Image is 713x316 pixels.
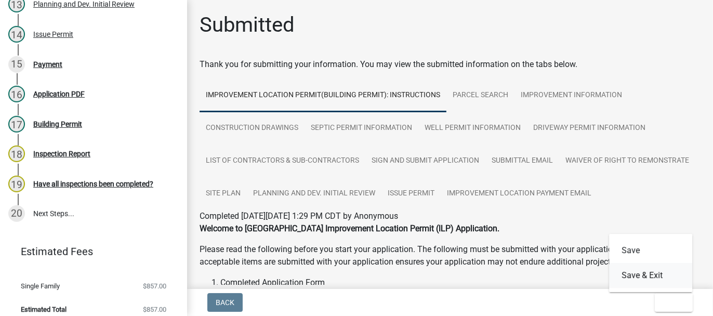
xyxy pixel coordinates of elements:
[33,121,82,128] div: Building Permit
[609,238,692,263] button: Save
[247,177,381,210] a: Planning and Dev. Initial Review
[609,263,692,288] button: Save & Exit
[527,112,652,145] a: Driveway Permit Information
[8,146,25,162] div: 18
[8,26,25,43] div: 14
[365,144,485,178] a: Sign and Submit Application
[200,112,305,145] a: Construction Drawings
[200,211,398,221] span: Completed [DATE][DATE] 1:29 PM CDT by Anonymous
[200,243,701,268] p: Please read the following before you start your application. The following must be submitted with...
[21,283,60,289] span: Single Family
[609,234,692,292] div: Exit
[143,306,166,313] span: $857.00
[33,180,153,188] div: Have all inspections been completed?
[220,276,701,289] li: Completed Application Form
[485,144,559,178] a: Submittal Email
[200,223,499,233] strong: Welcome to [GEOGRAPHIC_DATA] Improvement Location Permit (ILP) Application.
[200,58,701,71] div: Thank you for submitting your information. You may view the submitted information on the tabs below.
[663,298,678,307] span: Exit
[207,293,243,312] button: Back
[8,176,25,192] div: 19
[216,298,234,307] span: Back
[200,144,365,178] a: List of Contractors & Sub-Contractors
[33,61,62,68] div: Payment
[446,79,514,112] a: Parcel search
[200,79,446,112] a: Improvement Location Permit(Building Permit): Instructions
[514,79,628,112] a: Improvement Information
[8,86,25,102] div: 16
[200,177,247,210] a: Site Plan
[8,241,170,262] a: Estimated Fees
[418,112,527,145] a: Well Permit Information
[559,144,695,178] a: Waiver of Right to Remonstrate
[655,293,693,312] button: Exit
[8,116,25,133] div: 17
[143,283,166,289] span: $857.00
[21,306,67,313] span: Estimated Total
[33,1,135,8] div: Planning and Dev. Initial Review
[441,177,598,210] a: Improvement Location Payment Email
[8,205,25,222] div: 20
[305,112,418,145] a: Septic Permit Information
[8,56,25,73] div: 15
[33,31,73,38] div: Issue Permit
[200,12,295,37] h1: Submitted
[33,150,90,157] div: Inspection Report
[381,177,441,210] a: Issue Permit
[33,90,85,98] div: Application PDF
